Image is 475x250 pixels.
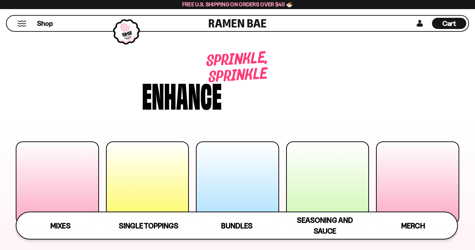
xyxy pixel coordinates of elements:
span: Seasoning and Sauce [297,216,353,235]
a: Shop [37,18,53,29]
span: Free U.S. Shipping on Orders over $40 🍜 [182,1,293,8]
a: Bundles [193,212,281,239]
span: Bundles [221,221,253,230]
span: Single Toppings [119,221,178,230]
a: Mixes [16,212,105,239]
span: Shop [37,19,53,28]
a: Single Toppings [105,212,193,239]
div: Cart [432,16,466,31]
button: Mobile Menu Trigger [17,21,27,27]
span: Cart [442,19,456,28]
div: Enhance [142,78,222,111]
span: Mixes [50,221,70,230]
a: Merch [369,212,457,239]
a: Seasoning and Sauce [281,212,369,239]
span: Merch [401,221,425,230]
